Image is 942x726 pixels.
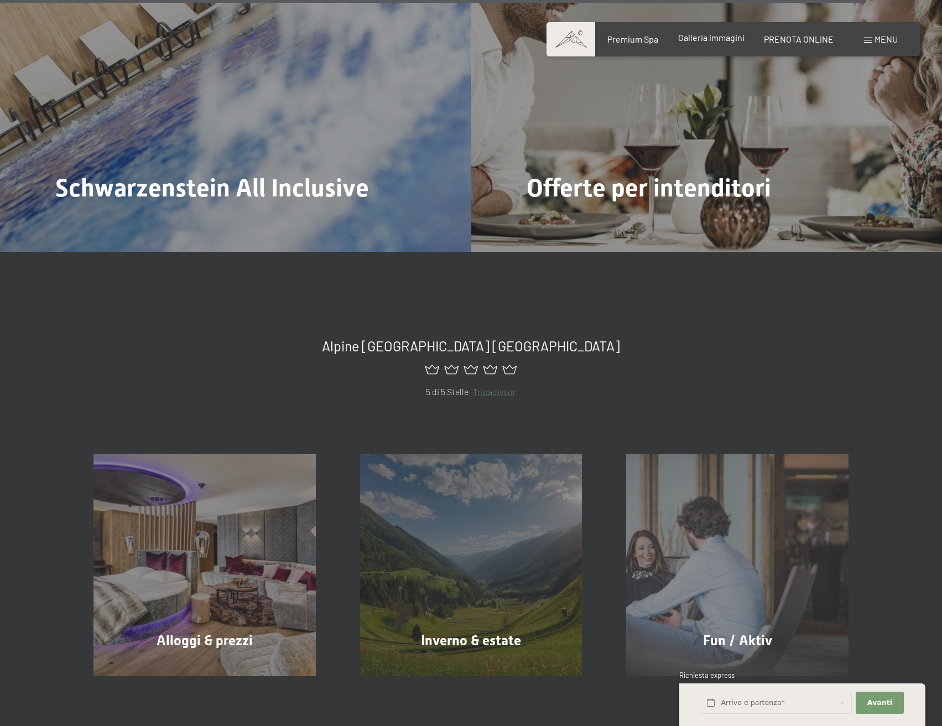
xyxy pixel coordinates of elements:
[607,34,658,44] a: Premium Spa
[71,454,338,676] a: Hotel Benessere SCHWARZENSTEIN – Trentino Alto Adige Dolomiti Alloggi & prezzi
[604,454,871,676] a: Hotel Benessere SCHWARZENSTEIN – Trentino Alto Adige Dolomiti Fun / Aktiv
[678,32,745,43] a: Galleria immagini
[55,173,369,203] span: Schwarzenstein All Inclusive
[856,692,903,714] button: Avanti
[527,173,771,203] span: Offerte per intenditori
[875,34,898,44] span: Menu
[867,698,892,708] span: Avanti
[338,454,605,676] a: Hotel Benessere SCHWARZENSTEIN – Trentino Alto Adige Dolomiti Inverno & estate
[421,632,521,649] span: Inverno & estate
[473,386,516,397] a: Tripadivsor
[157,632,253,649] span: Alloggi & prezzi
[703,632,772,649] span: Fun / Aktiv
[93,385,849,399] p: 5 di 5 Stelle -
[764,34,834,44] a: PRENOTA ONLINE
[679,671,735,680] span: Richiesta express
[322,338,620,354] span: Alpine [GEOGRAPHIC_DATA] [GEOGRAPHIC_DATA]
